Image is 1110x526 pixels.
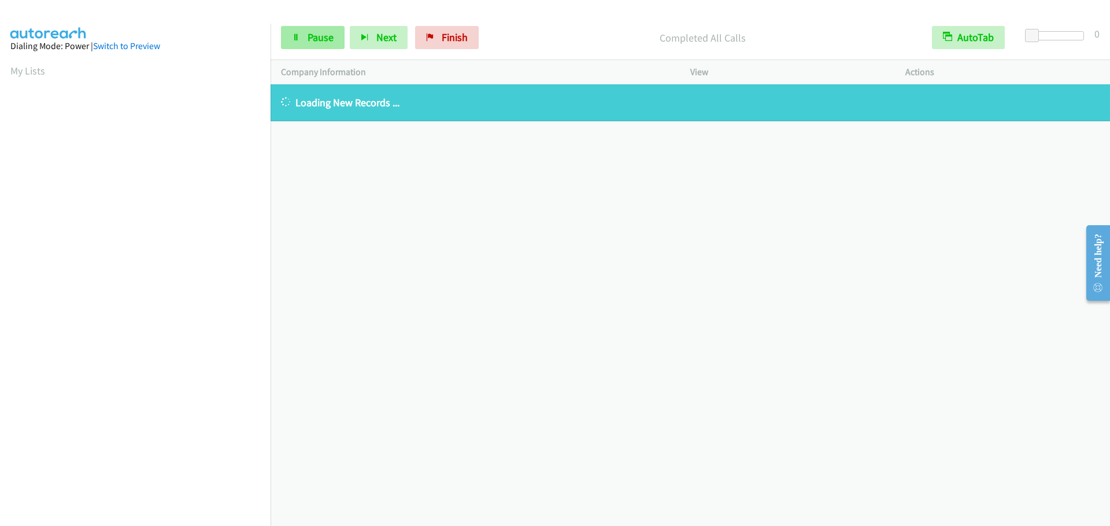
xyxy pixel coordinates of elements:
[415,26,479,49] a: Finish
[308,31,334,44] span: Pause
[1076,217,1110,309] iframe: Resource Center
[376,31,397,44] span: Next
[1094,26,1100,42] div: 0
[905,65,1100,79] p: Actions
[10,64,45,77] a: My Lists
[442,31,468,44] span: Finish
[93,40,160,51] a: Switch to Preview
[10,39,260,53] div: Dialing Mode: Power |
[690,65,885,79] p: View
[494,30,911,46] p: Completed All Calls
[281,65,669,79] p: Company Information
[350,26,408,49] button: Next
[281,95,1100,110] p: Loading New Records ...
[281,26,345,49] a: Pause
[932,26,1005,49] button: AutoTab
